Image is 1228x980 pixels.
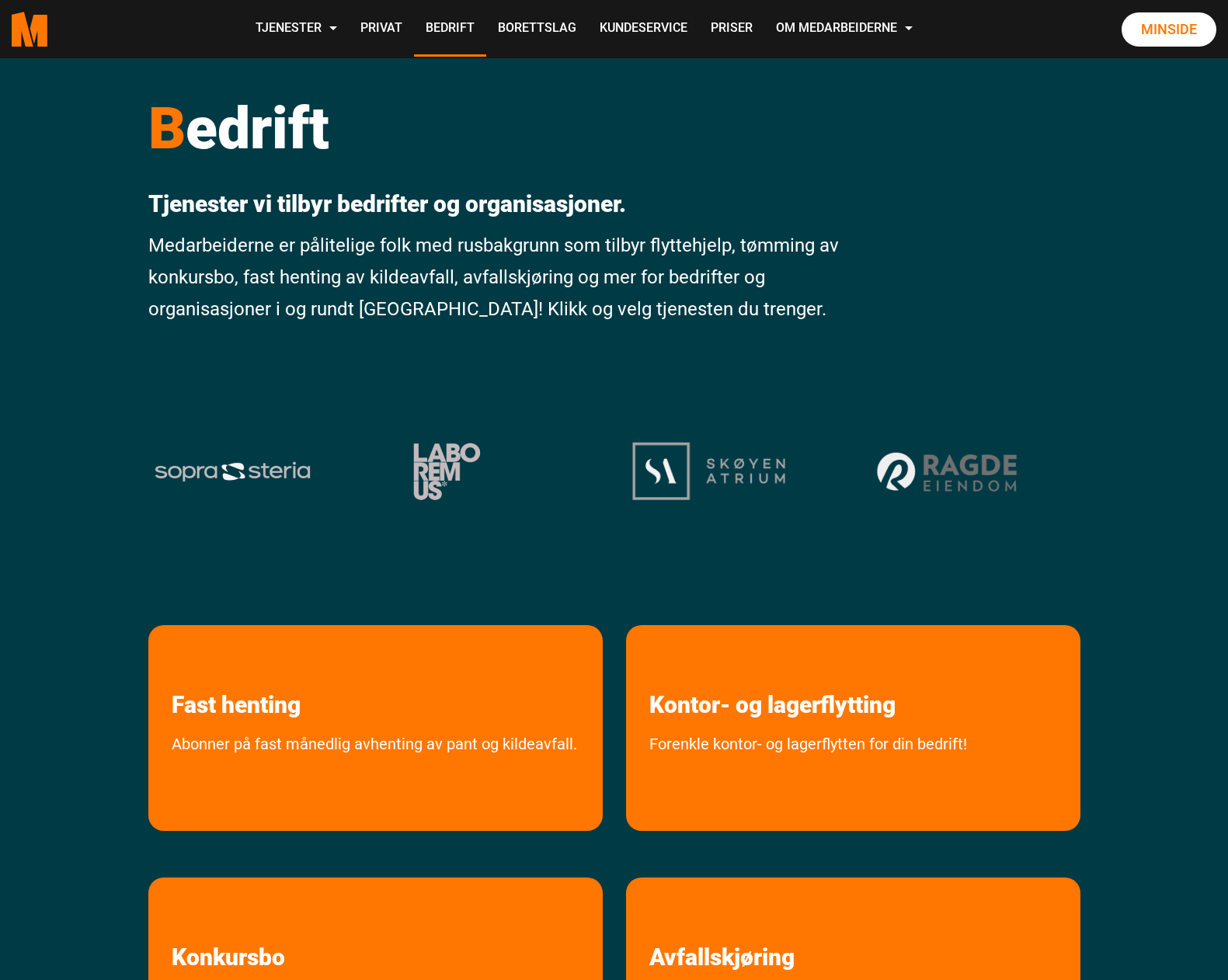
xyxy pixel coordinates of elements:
span: B [148,94,186,162]
a: Minside [1122,12,1216,47]
img: ragde okbn97d8gwrerwy0sgwppcyprqy9juuzeksfkgscu8 2 [872,447,1024,495]
a: les mer om Avfallskjøring [626,877,818,971]
img: logo okbnbonwi65nevcbb1i9s8fi7cq4v3pheurk5r3yf4 [632,442,785,500]
a: Privat [349,2,414,57]
img: sopra steria logo [154,460,311,482]
a: Tjenester [244,2,349,57]
h1: edrift [148,93,842,163]
a: Bedrift [414,2,486,57]
a: Kundeservice [588,2,699,57]
p: Medarbeiderne er pålitelige folk med rusbakgrunn som tilbyr flyttehjelp, tømming av konkursbo, fa... [148,230,842,325]
a: Abonner på fast månedlig avhenting av pant og kildeavfall. [148,731,600,823]
a: Forenkle kontor- og lagerflytten for din bedrift! [626,731,990,823]
p: Tjenester vi tilbyr bedrifter og organisasjoner. [148,190,842,218]
a: Borettslag [486,2,588,57]
a: Om Medarbeiderne [764,2,924,57]
a: les mer om Kontor- og lagerflytting [626,625,919,719]
a: les mer om Konkursbo [148,877,308,971]
a: Priser [699,2,764,57]
a: les mer om Fast henting [148,625,324,719]
img: Laboremus logo og 1 [393,443,501,500]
